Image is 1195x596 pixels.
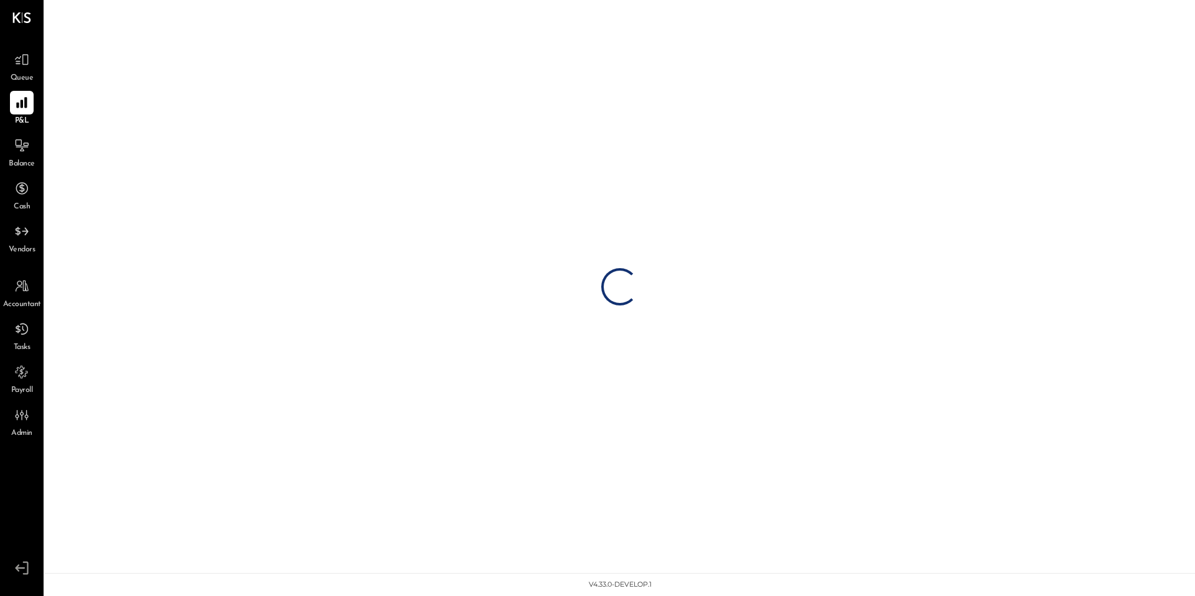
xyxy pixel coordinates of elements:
[1,134,43,170] a: Balance
[1,360,43,396] a: Payroll
[1,48,43,84] a: Queue
[1,177,43,213] a: Cash
[1,91,43,127] a: P&L
[1,220,43,256] a: Vendors
[11,385,33,396] span: Payroll
[11,73,34,84] span: Queue
[3,299,41,310] span: Accountant
[14,202,30,213] span: Cash
[14,342,30,353] span: Tasks
[15,116,29,127] span: P&L
[9,159,35,170] span: Balance
[9,244,35,256] span: Vendors
[1,274,43,310] a: Accountant
[589,580,652,590] div: v 4.33.0-develop.1
[1,317,43,353] a: Tasks
[11,428,32,439] span: Admin
[1,403,43,439] a: Admin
